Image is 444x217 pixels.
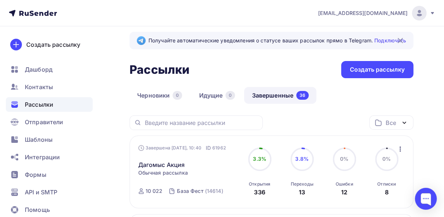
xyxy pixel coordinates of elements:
[6,62,93,77] a: Дашборд
[290,181,313,187] div: Переходы
[386,118,396,127] div: Все
[130,87,190,104] a: Черновики0
[336,181,353,187] div: Ошибки
[206,144,211,152] span: ID
[25,65,53,74] span: Дашборд
[6,97,93,112] a: Рассылки
[350,65,405,74] div: Создать рассылку
[148,37,406,44] span: Получайте автоматические уведомления о статусе ваших рассылок прямо в Telegram.
[296,91,309,100] div: 36
[25,135,53,144] span: Шаблоны
[382,156,391,162] span: 0%
[249,181,270,187] div: Открытия
[137,36,146,45] img: Telegram
[318,6,435,20] a: [EMAIL_ADDRESS][DOMAIN_NAME]
[138,144,226,152] div: Завершена [DATE], 10:40
[130,62,189,77] h2: Рассылки
[146,187,163,195] div: 10 022
[205,187,223,195] div: (14614)
[177,187,203,195] div: База Фест
[138,169,188,176] span: Обычная рассылка
[318,9,408,17] span: [EMAIL_ADDRESS][DOMAIN_NAME]
[253,156,266,162] span: 3.3%
[369,115,413,130] button: Все
[25,188,57,197] span: API и SMTP
[341,188,347,197] div: 12
[144,119,258,127] input: Введите название рассылки
[25,153,60,161] span: Интеграции
[6,115,93,129] a: Отправители
[295,156,309,162] span: 3.8%
[254,188,265,197] div: 336
[6,132,93,147] a: Шаблоны
[25,100,53,109] span: Рассылки
[6,80,93,94] a: Контакты
[25,83,53,91] span: Контакты
[191,87,243,104] a: Идущие0
[212,144,226,152] span: 61962
[244,87,316,104] a: Завершенные36
[173,91,182,100] div: 0
[377,181,396,187] div: Отписки
[138,160,185,169] a: Дагомыс Акция
[26,40,80,49] div: Создать рассылку
[25,170,46,179] span: Формы
[176,185,224,197] a: База Фест (14614)
[385,188,388,197] div: 8
[6,167,93,182] a: Формы
[340,156,348,162] span: 0%
[25,205,50,214] span: Помощь
[374,37,406,43] a: Подключить
[225,91,235,100] div: 0
[299,188,305,197] div: 13
[25,118,63,126] span: Отправители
